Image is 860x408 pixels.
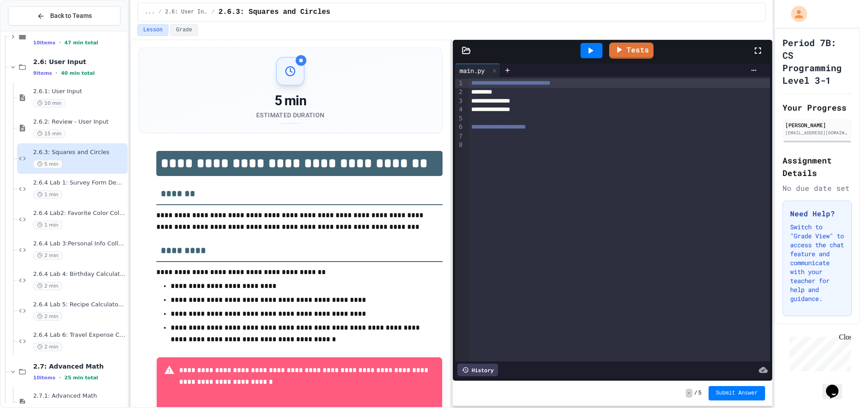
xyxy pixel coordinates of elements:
span: • [56,69,57,77]
span: 2.7.1: Advanced Math [33,392,126,400]
span: 5 min [33,160,62,168]
div: No due date set [783,183,852,193]
div: main.py [455,66,489,75]
div: 3 [455,97,464,106]
span: Submit Answer [716,390,758,397]
div: 8 [455,141,464,150]
span: • [59,39,61,46]
span: 1 min [33,221,62,229]
span: 2.6: User Input [165,9,208,16]
h1: Period 7B: CS Programming Level 3-1 [783,36,852,86]
span: 2.7: Advanced Math [33,362,126,370]
h2: Assignment Details [783,154,852,179]
span: 5 [698,390,701,397]
span: 47 min total [64,40,98,46]
span: Back to Teams [50,11,92,21]
span: 2 min [33,282,62,290]
span: 2.6.4 Lab 3:Personal Info Collector [33,240,126,248]
div: Estimated Duration [256,111,324,120]
span: 2.6.2: Review - User Input [33,118,126,126]
button: Grade [170,24,198,36]
span: 40 min total [61,70,95,76]
span: / [158,9,161,16]
span: / [694,390,697,397]
span: • [59,374,61,381]
span: 2.6.4 Lab2: Favorite Color Collector [33,210,126,217]
span: 10 min [33,99,65,107]
span: - [686,389,692,398]
h3: Need Help? [790,208,844,219]
div: 4 [455,105,464,114]
span: 9 items [33,70,52,76]
div: History [457,364,498,376]
span: ... [145,9,155,16]
a: Tests [609,43,654,59]
div: [PERSON_NAME] [785,121,849,129]
div: main.py [455,64,500,77]
span: 2.6.4 Lab 5: Recipe Calculator Repair [33,301,126,309]
div: 7 [455,132,464,141]
span: 2 min [33,251,62,260]
button: Submit Answer [709,386,765,400]
h2: Your Progress [783,101,852,114]
span: / [212,9,215,16]
span: 25 min total [64,375,98,381]
span: 2.6.3: Squares and Circles [219,7,331,17]
div: 1 [455,79,464,88]
div: [EMAIL_ADDRESS][DOMAIN_NAME] [785,129,849,136]
span: 2 min [33,312,62,321]
span: 2.6: User Input [33,58,126,66]
div: 5 [455,114,464,123]
div: 2 [455,88,464,97]
iframe: chat widget [822,372,851,399]
span: 10 items [33,375,56,381]
span: 10 items [33,40,56,46]
div: 5 min [256,93,324,109]
span: 15 min [33,129,65,138]
button: Lesson [138,24,168,36]
p: Switch to "Grade View" to access the chat feature and communicate with your teacher for help and ... [790,223,844,303]
span: 2.6.4 Lab 4: Birthday Calculator [33,271,126,278]
span: 2.6.4 Lab 1: Survey Form Debugger [33,179,126,187]
div: Chat with us now!Close [4,4,62,57]
iframe: chat widget [786,333,851,371]
div: 6 [455,123,464,132]
span: 2 min [33,343,62,351]
span: 1 min [33,190,62,199]
button: Back to Teams [8,6,120,26]
div: My Account [782,4,809,24]
span: 2.6.1: User Input [33,88,126,95]
span: 2.6.3: Squares and Circles [33,149,126,156]
span: 2.6.4 Lab 6: Travel Expense Calculator [33,331,126,339]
